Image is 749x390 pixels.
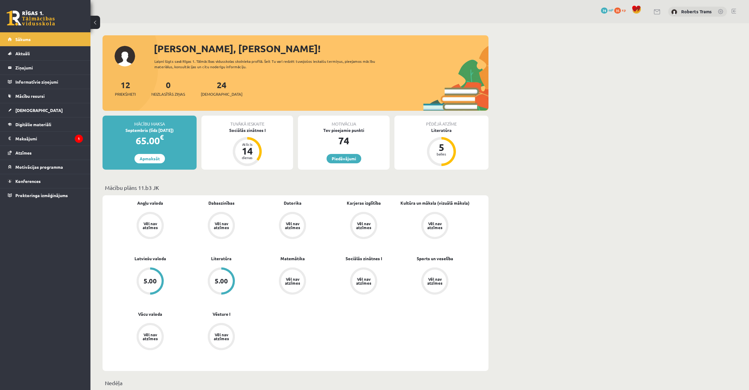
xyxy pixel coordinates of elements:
[15,93,45,99] span: Mācību resursi
[284,200,302,206] a: Datorika
[355,222,372,229] div: Vēl nav atzīmes
[8,188,83,202] a: Proktoringa izmēģinājums
[8,89,83,103] a: Mācību resursi
[105,184,486,192] p: Mācību plāns 11.b3 JK
[115,267,186,296] a: 5.00
[115,212,186,240] a: Vēl nav atzīmes
[115,323,186,351] a: Vēl nav atzīmes
[15,37,31,42] span: Sākums
[15,164,63,170] span: Motivācijas programma
[284,222,301,229] div: Vēl nav atzīmes
[280,255,305,262] a: Matemātika
[201,127,293,167] a: Sociālās zinātnes I Atlicis 14 dienas
[186,267,257,296] a: 5.00
[8,32,83,46] a: Sākums
[328,267,399,296] a: Vēl nav atzīmes
[213,222,230,229] div: Vēl nav atzīmes
[400,200,469,206] a: Kultūra un māksla (vizuālā māksla)
[211,255,232,262] a: Literatūra
[671,9,677,15] img: Roberts Trams
[8,75,83,89] a: Informatīvie ziņojumi
[8,146,83,160] a: Atzīmes
[238,146,256,156] div: 14
[15,132,83,145] legend: Maksājumi
[137,200,163,206] a: Angļu valoda
[257,212,328,240] a: Vēl nav atzīmes
[213,333,230,340] div: Vēl nav atzīmes
[15,61,83,75] legend: Ziņojumi
[142,333,159,340] div: Vēl nav atzīmes
[298,133,390,148] div: 74
[399,212,470,240] a: Vēl nav atzīmes
[154,41,488,56] div: [PERSON_NAME], [PERSON_NAME]!
[238,142,256,146] div: Atlicis
[75,135,83,143] i: 1
[399,267,470,296] a: Vēl nav atzīmes
[186,323,257,351] a: Vēl nav atzīmes
[608,8,613,12] span: mP
[417,255,453,262] a: Sports un veselība
[213,311,230,317] a: Vēsture I
[144,278,157,284] div: 5.00
[115,79,136,97] a: 12Priekšmeti
[8,132,83,145] a: Maksājumi1
[215,278,228,284] div: 5.00
[103,133,197,148] div: 65.00
[394,127,488,167] a: Literatūra 5 balles
[284,277,301,285] div: Vēl nav atzīmes
[15,107,63,113] span: [DEMOGRAPHIC_DATA]
[103,127,197,133] div: Septembris (līdz [DATE])
[346,255,382,262] a: Sociālās zinātnes I
[201,79,242,97] a: 24[DEMOGRAPHIC_DATA]
[328,212,399,240] a: Vēl nav atzīmes
[160,133,164,142] span: €
[201,116,293,127] div: Tuvākā ieskaite
[257,267,328,296] a: Vēl nav atzīmes
[298,116,390,127] div: Motivācija
[15,122,51,127] span: Digitālie materiāli
[394,127,488,133] div: Literatūra
[8,103,83,117] a: [DEMOGRAPHIC_DATA]
[426,222,443,229] div: Vēl nav atzīmes
[8,46,83,60] a: Aktuāli
[151,91,185,97] span: Neizlasītās ziņas
[8,174,83,188] a: Konferences
[105,379,486,387] p: Nedēļa
[208,200,235,206] a: Dabaszinības
[347,200,381,206] a: Karjeras izglītība
[138,311,162,317] a: Vācu valoda
[186,212,257,240] a: Vēl nav atzīmes
[15,193,68,198] span: Proktoringa izmēģinājums
[355,277,372,285] div: Vēl nav atzīmes
[154,59,386,69] div: Laipni lūgts savā Rīgas 1. Tālmācības vidusskolas skolnieka profilā. Šeit Tu vari redzēt tuvojošo...
[601,8,608,14] span: 74
[8,160,83,174] a: Motivācijas programma
[7,11,55,26] a: Rīgas 1. Tālmācības vidusskola
[394,116,488,127] div: Pēdējā atzīme
[15,150,32,155] span: Atzīmes
[614,8,629,12] a: 35 xp
[327,154,361,163] a: Piedāvājumi
[134,255,166,262] a: Latviešu valoda
[103,116,197,127] div: Mācību maksa
[151,79,185,97] a: 0Neizlasītās ziņas
[15,51,30,56] span: Aktuāli
[201,91,242,97] span: [DEMOGRAPHIC_DATA]
[238,156,256,159] div: dienas
[115,91,136,97] span: Priekšmeti
[298,127,390,133] div: Tev pieejamie punkti
[432,152,450,156] div: balles
[134,154,165,163] a: Apmaksāt
[8,117,83,131] a: Digitālie materiāli
[426,277,443,285] div: Vēl nav atzīmes
[142,222,159,229] div: Vēl nav atzīmes
[8,61,83,75] a: Ziņojumi
[614,8,621,14] span: 35
[15,178,41,184] span: Konferences
[432,142,450,152] div: 5
[201,127,293,133] div: Sociālās zinātnes I
[622,8,626,12] span: xp
[15,75,83,89] legend: Informatīvie ziņojumi
[601,8,613,12] a: 74 mP
[681,8,712,14] a: Roberts Trams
